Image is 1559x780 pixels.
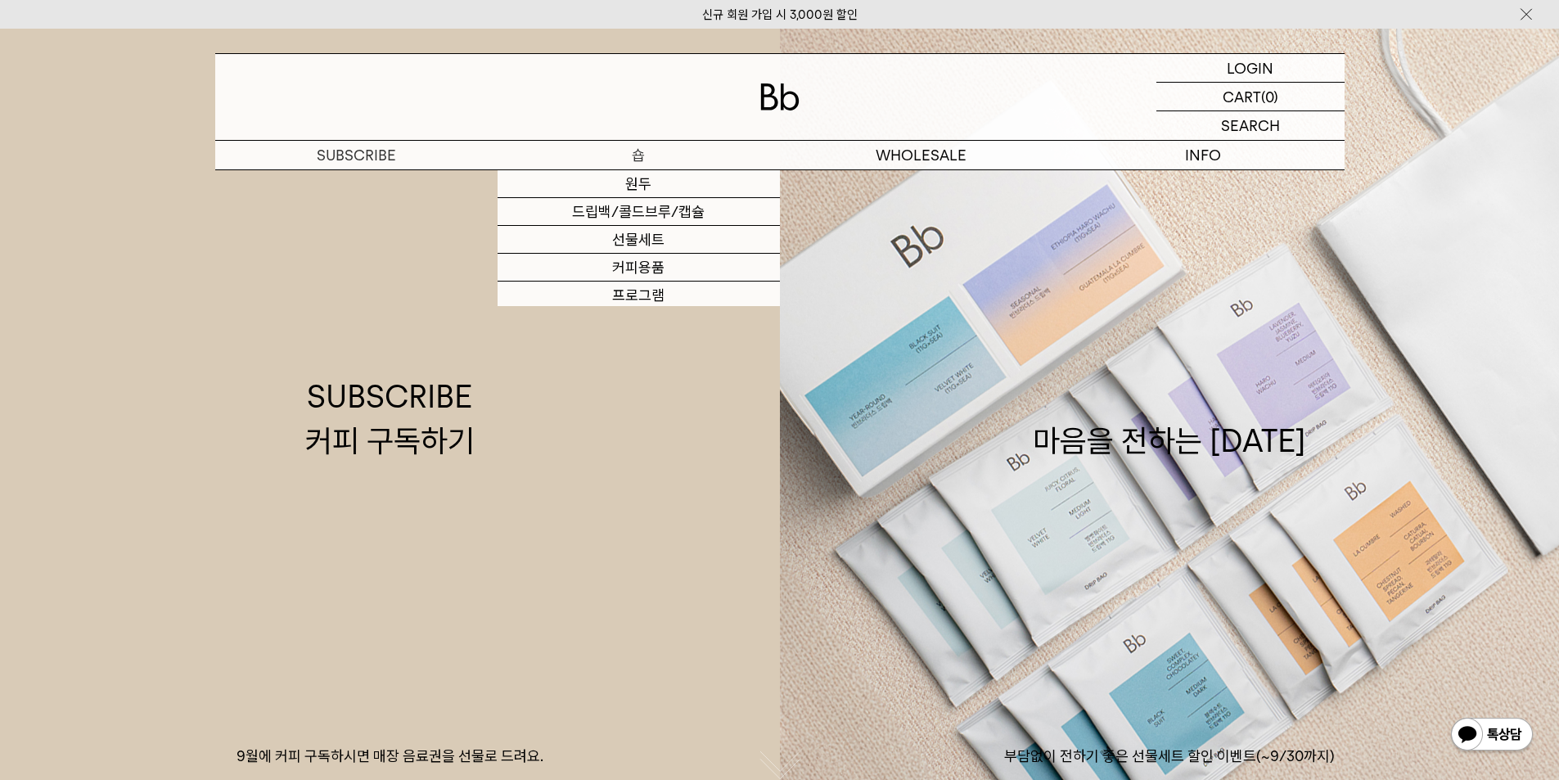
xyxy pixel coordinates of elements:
[1033,375,1306,462] div: 마음을 전하는 [DATE]
[1156,83,1345,111] a: CART (0)
[780,141,1062,169] p: WHOLESALE
[1223,83,1261,110] p: CART
[1227,54,1273,82] p: LOGIN
[1449,716,1534,755] img: 카카오톡 채널 1:1 채팅 버튼
[498,170,780,198] a: 원두
[760,83,800,110] img: 로고
[498,254,780,282] a: 커피용품
[498,141,780,169] a: 숍
[498,282,780,309] a: 프로그램
[498,226,780,254] a: 선물세트
[1156,54,1345,83] a: LOGIN
[215,141,498,169] a: SUBSCRIBE
[702,7,858,22] a: 신규 회원 가입 시 3,000원 할인
[1261,83,1278,110] p: (0)
[498,198,780,226] a: 드립백/콜드브루/캡슐
[305,375,475,462] div: SUBSCRIBE 커피 구독하기
[1062,141,1345,169] p: INFO
[1221,111,1280,140] p: SEARCH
